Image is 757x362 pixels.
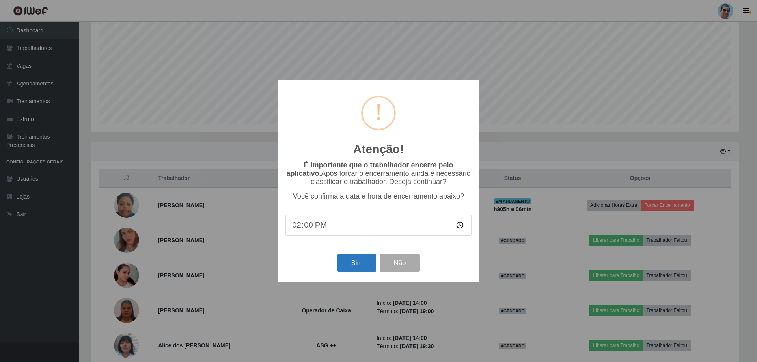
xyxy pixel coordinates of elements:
p: Você confirma a data e hora de encerramento abaixo? [285,192,472,200]
button: Sim [337,254,376,272]
h2: Atenção! [353,142,404,156]
button: Não [380,254,419,272]
p: Após forçar o encerramento ainda é necessário classificar o trabalhador. Deseja continuar? [285,161,472,186]
b: É importante que o trabalhador encerre pelo aplicativo. [286,161,453,177]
